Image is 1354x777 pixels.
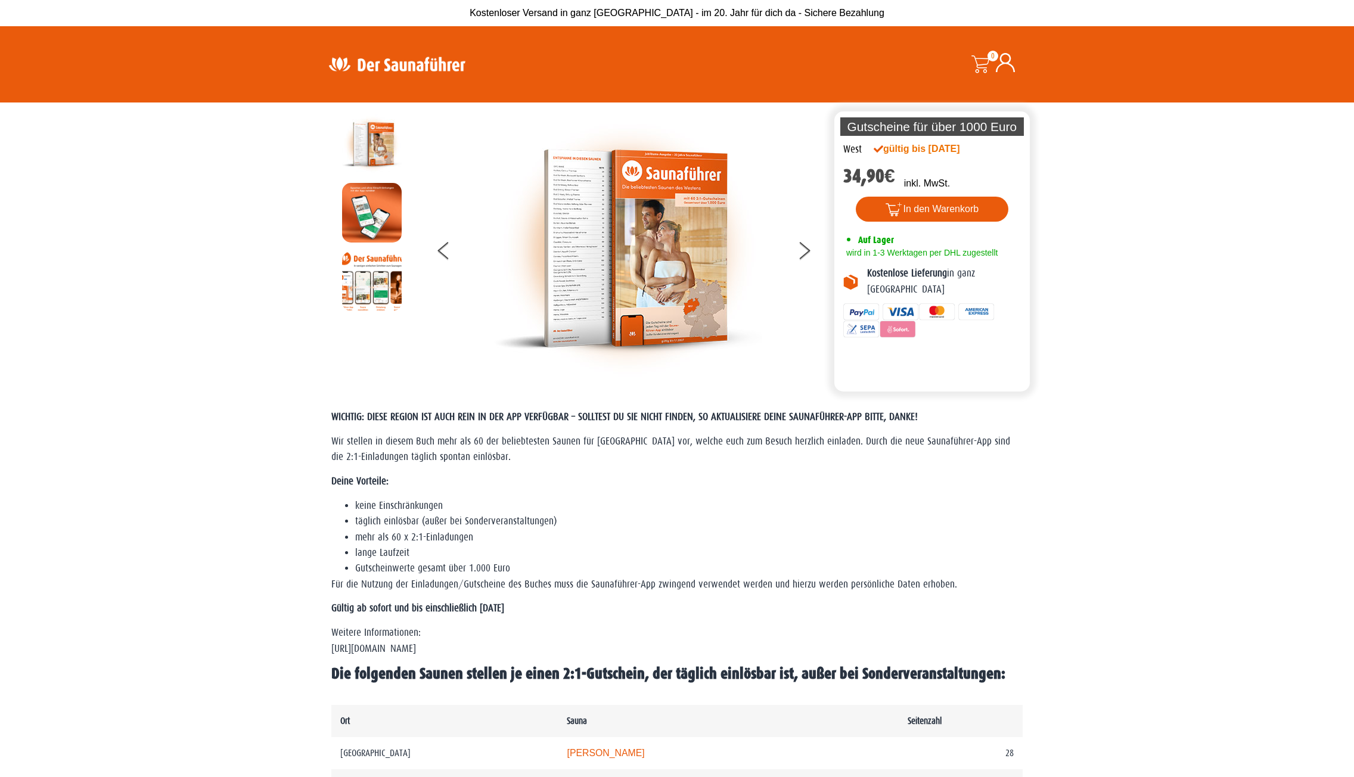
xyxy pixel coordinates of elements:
[331,665,1005,682] b: Die folgenden Saunen stellen je einen 2:1-Gutschein, der täglich einlösbar ist, außer bei Sonderv...
[567,716,587,726] b: Sauna
[470,8,884,18] span: Kostenloser Versand in ganz [GEOGRAPHIC_DATA] - im 20. Jahr für dich da - Sichere Bezahlung
[342,183,402,243] img: MOCKUP-iPhone_regional
[331,577,1023,592] p: Für die Nutzung der Einladungen/Gutscheine des Buches muss die Saunaführer-App zwingend verwendet...
[874,142,986,156] div: gültig bis [DATE]
[908,716,942,726] b: Seitenzahl
[884,165,895,187] span: €
[331,411,918,422] span: WICHTIG: DIESE REGION IST AUCH REIN IN DER APP VERFÜGBAR – SOLLTEST DU SIE NICHT FINDEN, SO AKTUA...
[342,251,402,311] img: Anleitung7tn
[867,266,1021,297] p: in ganz [GEOGRAPHIC_DATA]
[355,530,1023,545] li: mehr als 60 x 2:1-Einladungen
[342,114,402,174] img: der-saunafuehrer-2025-west
[840,117,1024,136] p: Gutscheine für über 1000 Euro
[494,114,762,383] img: der-saunafuehrer-2025-west
[843,142,862,157] div: West
[843,165,895,187] bdi: 34,90
[331,602,504,614] strong: Gültig ab sofort und bis einschließlich [DATE]
[355,561,1023,576] li: Gutscheinwerte gesamt über 1.000 Euro
[355,498,1023,514] li: keine Einschränkungen
[355,545,1023,561] li: lange Laufzeit
[331,625,1023,657] p: Weitere Informationen: [URL][DOMAIN_NAME]
[904,176,950,191] p: inkl. MwSt.
[858,234,894,245] span: Auf Lager
[331,737,558,769] td: [GEOGRAPHIC_DATA]
[567,748,644,758] a: [PERSON_NAME]
[340,716,350,726] b: Ort
[899,737,1023,769] td: 28
[355,514,1023,529] li: täglich einlösbar (außer bei Sonderveranstaltungen)
[856,197,1009,222] button: In den Warenkorb
[331,475,389,487] strong: Deine Vorteile:
[867,268,947,279] b: Kostenlose Lieferung
[843,248,998,257] span: wird in 1-3 Werktagen per DHL zugestellt
[331,436,1010,462] span: Wir stellen in diesem Buch mehr als 60 der beliebtesten Saunen für [GEOGRAPHIC_DATA] vor, welche ...
[987,51,998,61] span: 0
